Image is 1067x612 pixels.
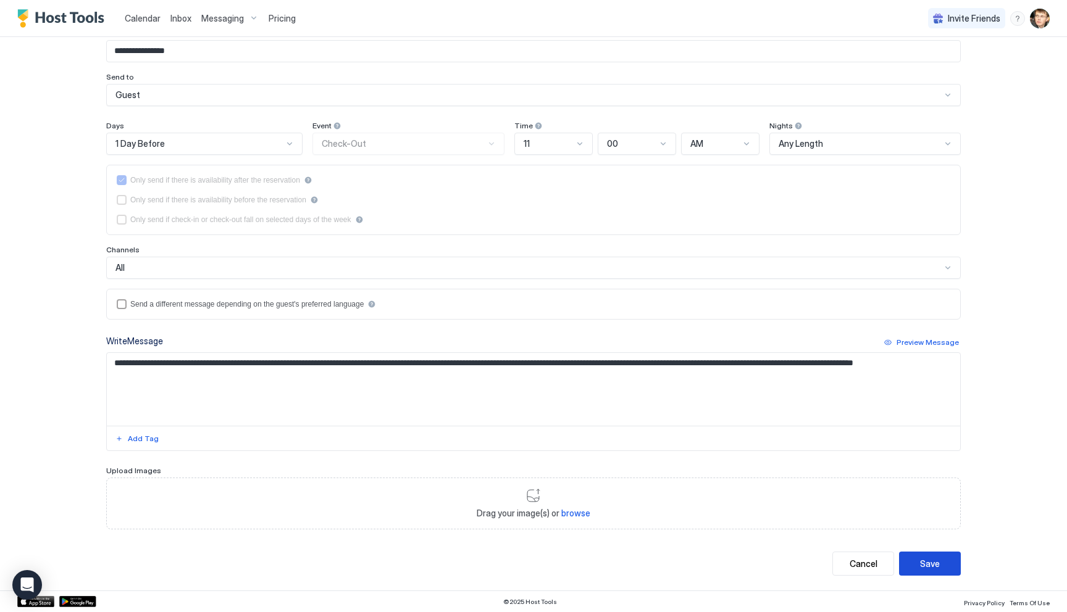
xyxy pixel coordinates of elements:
span: Guest [115,89,140,101]
textarea: Input Field [107,353,960,426]
span: Inbox [170,13,191,23]
button: Save [899,552,961,576]
a: Inbox [170,12,191,25]
div: Only send if there is availability before the reservation [130,196,306,204]
span: Messaging [201,13,244,24]
div: menu [1010,11,1025,26]
span: All [115,262,125,273]
span: Send to [106,72,134,81]
div: Add Tag [128,433,159,444]
div: User profile [1030,9,1050,28]
span: Days [106,121,124,130]
span: Privacy Policy [964,599,1005,606]
span: Channels [106,245,140,254]
div: languagesEnabled [117,299,950,309]
a: Privacy Policy [964,595,1005,608]
div: Cancel [850,557,877,570]
span: Terms Of Use [1010,599,1050,606]
div: Only send if there is availability after the reservation [130,176,300,184]
span: 00 [607,138,618,149]
span: browse [561,508,590,518]
button: Add Tag [114,431,161,446]
button: Preview Message [882,335,961,350]
span: Any Length [779,138,823,149]
div: Only send if check-in or check-out fall on selected days of the week [130,215,351,224]
div: Write Message [106,334,163,347]
span: Calendar [125,13,161,23]
span: Upload Images [106,466,161,475]
div: Open Intercom Messenger [12,570,42,600]
a: Calendar [125,12,161,25]
div: isLimited [117,215,950,225]
span: Drag your image(s) or [477,508,590,519]
button: Cancel [832,552,894,576]
span: © 2025 Host Tools [503,598,557,606]
span: Invite Friends [948,13,1000,24]
div: beforeReservation [117,195,950,205]
span: Event [312,121,332,130]
a: Terms Of Use [1010,595,1050,608]
div: afterReservation [117,175,950,185]
span: AM [690,138,703,149]
span: 1 Day Before [115,138,165,149]
span: Time [514,121,533,130]
a: Google Play Store [59,596,96,607]
span: 11 [524,138,530,149]
input: Input Field [107,41,960,62]
div: Save [920,557,940,570]
div: Preview Message [897,337,959,348]
span: Pricing [269,13,296,24]
a: Host Tools Logo [17,9,110,28]
a: App Store [17,596,54,607]
div: Send a different message depending on the guest's preferred language [130,300,364,308]
span: Nights [769,121,793,130]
